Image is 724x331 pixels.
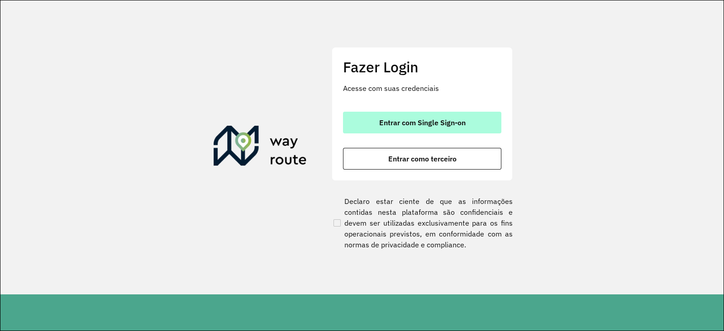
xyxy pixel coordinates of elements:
label: Declaro estar ciente de que as informações contidas nesta plataforma são confidenciais e devem se... [332,196,513,250]
span: Entrar com Single Sign-on [379,119,466,126]
h2: Fazer Login [343,58,501,76]
button: button [343,112,501,133]
button: button [343,148,501,170]
p: Acesse com suas credenciais [343,83,501,94]
span: Entrar como terceiro [388,155,457,162]
img: Roteirizador AmbevTech [214,126,307,169]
